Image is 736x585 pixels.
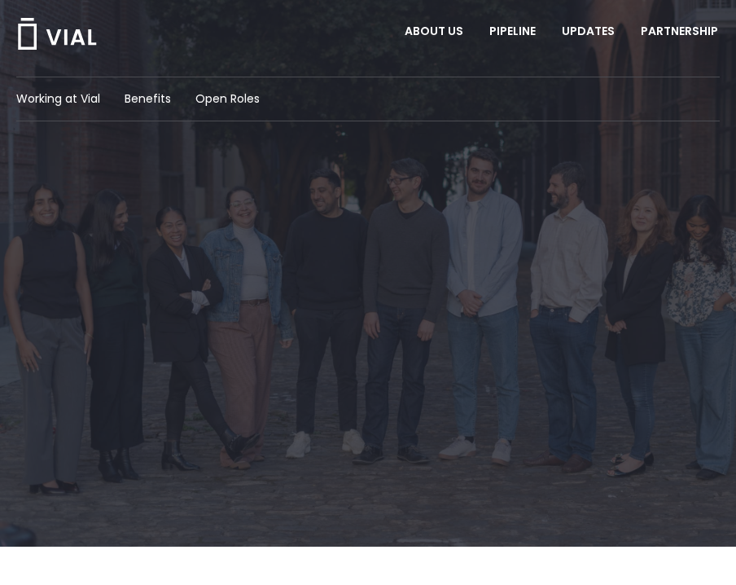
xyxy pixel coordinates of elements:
a: UPDATES [549,18,627,46]
a: Working at Vial [16,90,100,108]
a: Benefits [125,90,171,108]
a: PARTNERSHIPMenu Toggle [628,18,731,46]
a: ABOUT USMenu Toggle [392,18,475,46]
a: Open Roles [195,90,260,108]
a: PIPELINEMenu Toggle [476,18,548,46]
img: Vial Logo [16,18,98,50]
